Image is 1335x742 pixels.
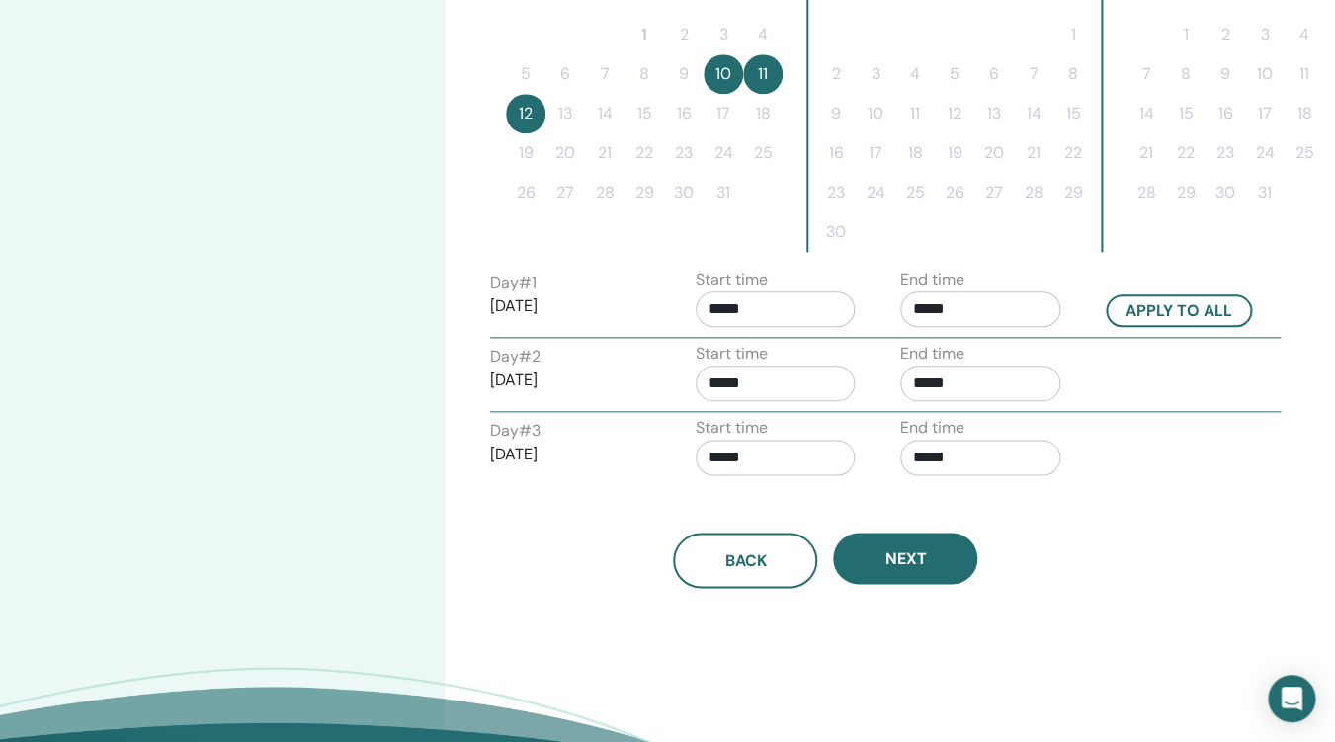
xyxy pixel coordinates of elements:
button: 10 [1245,54,1285,94]
button: 9 [816,94,856,133]
button: 21 [1014,133,1053,173]
button: 29 [1053,173,1093,212]
label: Day # 3 [490,419,541,443]
p: [DATE] [490,443,650,466]
button: 10 [704,54,743,94]
span: Back [724,550,766,571]
button: 15 [625,94,664,133]
button: 3 [704,15,743,54]
button: 21 [1126,133,1166,173]
button: 11 [1285,54,1324,94]
button: 16 [1206,94,1245,133]
p: [DATE] [490,369,650,392]
button: 2 [664,15,704,54]
button: 24 [704,133,743,173]
label: Start time [696,416,768,440]
button: 17 [856,133,895,173]
button: 1 [1053,15,1093,54]
button: 28 [1126,173,1166,212]
button: 21 [585,133,625,173]
button: 11 [895,94,935,133]
button: 12 [935,94,974,133]
button: 18 [743,94,783,133]
button: 31 [1245,173,1285,212]
button: 26 [935,173,974,212]
button: 22 [625,133,664,173]
button: 26 [506,173,545,212]
button: 29 [1166,173,1206,212]
button: 27 [974,173,1014,212]
button: 8 [1166,54,1206,94]
button: 19 [506,133,545,173]
button: 12 [506,94,545,133]
button: 15 [1053,94,1093,133]
button: 30 [816,212,856,252]
button: 2 [816,54,856,94]
button: 14 [1014,94,1053,133]
button: 24 [1245,133,1285,173]
button: 30 [664,173,704,212]
span: Next [884,548,926,569]
button: 5 [935,54,974,94]
button: 13 [545,94,585,133]
button: 19 [935,133,974,173]
button: 17 [704,94,743,133]
button: 28 [585,173,625,212]
button: 6 [545,54,585,94]
button: 16 [816,133,856,173]
button: 4 [895,54,935,94]
p: [DATE] [490,294,650,318]
button: 29 [625,173,664,212]
button: 11 [743,54,783,94]
button: 2 [1206,15,1245,54]
button: 15 [1166,94,1206,133]
button: 7 [1014,54,1053,94]
button: 31 [704,173,743,212]
button: 20 [545,133,585,173]
button: Apply to all [1106,294,1252,327]
button: 27 [545,173,585,212]
button: 23 [664,133,704,173]
button: 18 [1285,94,1324,133]
button: 25 [1285,133,1324,173]
label: Start time [696,268,768,291]
button: 28 [1014,173,1053,212]
button: 7 [1126,54,1166,94]
button: 10 [856,94,895,133]
label: Start time [696,342,768,366]
button: 13 [974,94,1014,133]
button: 8 [1053,54,1093,94]
button: 20 [974,133,1014,173]
button: 22 [1166,133,1206,173]
button: 24 [856,173,895,212]
button: 5 [506,54,545,94]
button: 18 [895,133,935,173]
button: 17 [1245,94,1285,133]
button: 14 [585,94,625,133]
button: 3 [856,54,895,94]
button: 1 [625,15,664,54]
button: 6 [974,54,1014,94]
label: End time [900,416,964,440]
button: 9 [1206,54,1245,94]
button: 1 [1166,15,1206,54]
button: 16 [664,94,704,133]
button: 25 [895,173,935,212]
button: 4 [743,15,783,54]
div: Open Intercom Messenger [1268,675,1315,722]
button: Next [833,533,977,584]
label: Day # 2 [490,345,541,369]
button: 25 [743,133,783,173]
button: 30 [1206,173,1245,212]
button: 4 [1285,15,1324,54]
button: 9 [664,54,704,94]
button: 22 [1053,133,1093,173]
button: 8 [625,54,664,94]
button: 14 [1126,94,1166,133]
button: 23 [1206,133,1245,173]
label: Day # 1 [490,271,537,294]
button: Back [673,533,817,588]
button: 7 [585,54,625,94]
button: 3 [1245,15,1285,54]
label: End time [900,342,964,366]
